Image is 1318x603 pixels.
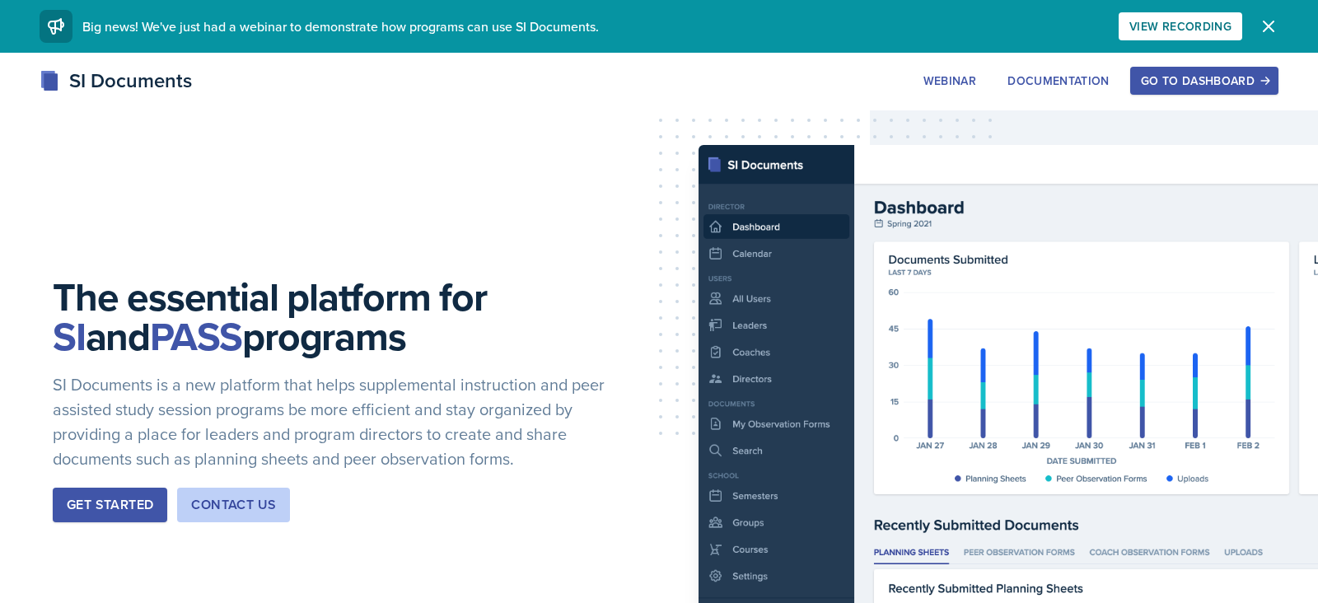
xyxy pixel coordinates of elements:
div: Contact Us [191,495,276,515]
span: Big news! We've just had a webinar to demonstrate how programs can use SI Documents. [82,17,599,35]
button: Contact Us [177,488,290,522]
div: Documentation [1007,74,1110,87]
div: Get Started [67,495,153,515]
button: Documentation [997,67,1120,95]
div: SI Documents [40,66,192,96]
button: Go to Dashboard [1130,67,1278,95]
button: View Recording [1119,12,1242,40]
div: View Recording [1129,20,1232,33]
div: Webinar [923,74,976,87]
div: Go to Dashboard [1141,74,1268,87]
button: Webinar [913,67,987,95]
button: Get Started [53,488,167,522]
